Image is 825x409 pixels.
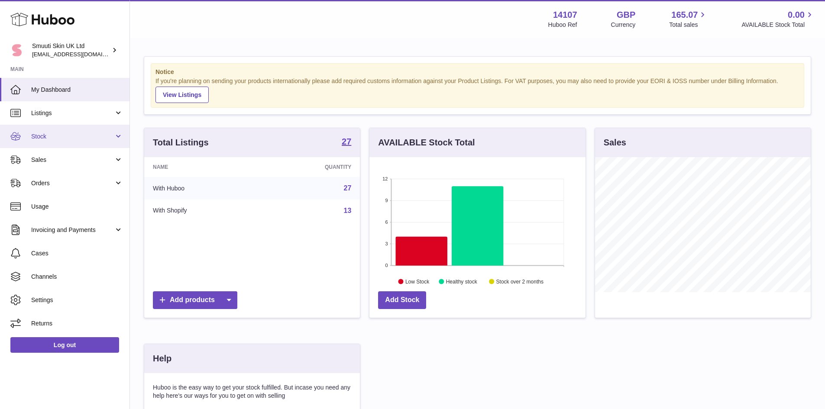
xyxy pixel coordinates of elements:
img: internalAdmin-14107@internal.huboo.com [10,44,23,57]
text: 12 [383,176,388,181]
p: Huboo is the easy way to get your stock fulfilled. But incase you need any help here's our ways f... [153,383,351,400]
text: 9 [385,198,388,203]
span: Settings [31,296,123,304]
strong: 27 [342,137,351,146]
h3: Total Listings [153,137,209,148]
text: Stock over 2 months [496,278,544,284]
div: Smuuti Skin UK Ltd [32,42,110,58]
th: Quantity [261,157,360,177]
td: With Shopify [144,200,261,222]
span: Channels [31,273,123,281]
span: 0.00 [788,9,805,21]
a: 165.07 Total sales [669,9,708,29]
span: 165.07 [671,9,698,21]
text: 3 [385,241,388,246]
td: With Huboo [144,177,261,200]
span: Listings [31,109,114,117]
strong: GBP [617,9,635,21]
h3: Help [153,353,171,364]
div: Huboo Ref [548,21,577,29]
a: 27 [344,184,352,192]
span: Sales [31,156,114,164]
strong: 14107 [553,9,577,21]
span: Stock [31,132,114,141]
strong: Notice [155,68,799,76]
span: Invoicing and Payments [31,226,114,234]
span: Cases [31,249,123,258]
span: AVAILABLE Stock Total [741,21,815,29]
th: Name [144,157,261,177]
text: 0 [385,263,388,268]
div: Currency [611,21,636,29]
a: View Listings [155,87,209,103]
div: If you're planning on sending your products internationally please add required customs informati... [155,77,799,103]
span: Total sales [669,21,708,29]
text: Healthy stock [446,278,478,284]
a: 27 [342,137,351,148]
h3: AVAILABLE Stock Total [378,137,475,148]
text: Low Stock [405,278,430,284]
a: 0.00 AVAILABLE Stock Total [741,9,815,29]
span: My Dashboard [31,86,123,94]
span: Orders [31,179,114,187]
text: 6 [385,219,388,225]
span: [EMAIL_ADDRESS][DOMAIN_NAME] [32,51,127,58]
span: Usage [31,203,123,211]
a: 13 [344,207,352,214]
h3: Sales [604,137,626,148]
span: Returns [31,319,123,328]
a: Add Stock [378,291,426,309]
a: Log out [10,337,119,353]
a: Add products [153,291,237,309]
